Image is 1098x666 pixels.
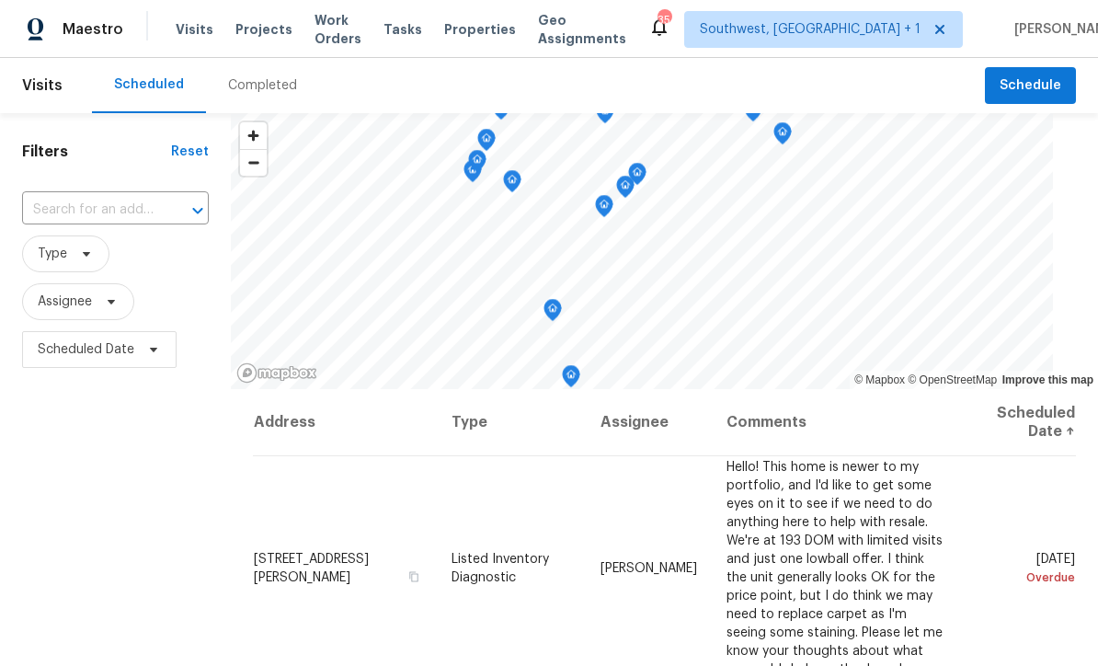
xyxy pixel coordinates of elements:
[38,340,134,359] span: Scheduled Date
[1002,373,1093,386] a: Improve this map
[596,101,614,130] div: Map marker
[908,373,997,386] a: OpenStreetMap
[712,389,958,456] th: Comments
[63,20,123,39] span: Maestro
[114,75,184,94] div: Scheduled
[240,150,267,176] span: Zoom out
[38,245,67,263] span: Type
[543,299,562,327] div: Map marker
[468,150,486,178] div: Map marker
[383,23,422,36] span: Tasks
[254,552,369,583] span: [STREET_ADDRESS][PERSON_NAME]
[22,196,157,224] input: Search for an address...
[315,11,361,48] span: Work Orders
[628,163,646,191] div: Map marker
[616,176,635,204] div: Map marker
[228,76,297,95] div: Completed
[973,568,1075,586] div: Overdue
[586,389,712,456] th: Assignee
[231,113,1053,389] canvas: Map
[22,65,63,106] span: Visits
[240,149,267,176] button: Zoom out
[744,99,762,128] div: Map marker
[463,160,482,189] div: Map marker
[595,195,613,224] div: Map marker
[1000,75,1061,98] span: Schedule
[700,20,921,39] span: Southwest, [GEOGRAPHIC_DATA] + 1
[171,143,209,161] div: Reset
[437,389,586,456] th: Type
[773,122,792,151] div: Map marker
[452,552,549,583] span: Listed Inventory Diagnostic
[538,11,626,48] span: Geo Assignments
[253,389,437,456] th: Address
[600,561,697,574] span: [PERSON_NAME]
[985,67,1076,105] button: Schedule
[477,129,496,157] div: Map marker
[176,20,213,39] span: Visits
[406,568,422,584] button: Copy Address
[958,389,1076,456] th: Scheduled Date ↑
[854,373,905,386] a: Mapbox
[562,365,580,394] div: Map marker
[22,143,171,161] h1: Filters
[503,170,521,199] div: Map marker
[444,20,516,39] span: Properties
[185,198,211,224] button: Open
[240,122,267,149] button: Zoom in
[973,552,1075,586] span: [DATE]
[235,20,292,39] span: Projects
[38,293,92,311] span: Assignee
[658,11,670,29] div: 35
[236,362,317,384] a: Mapbox homepage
